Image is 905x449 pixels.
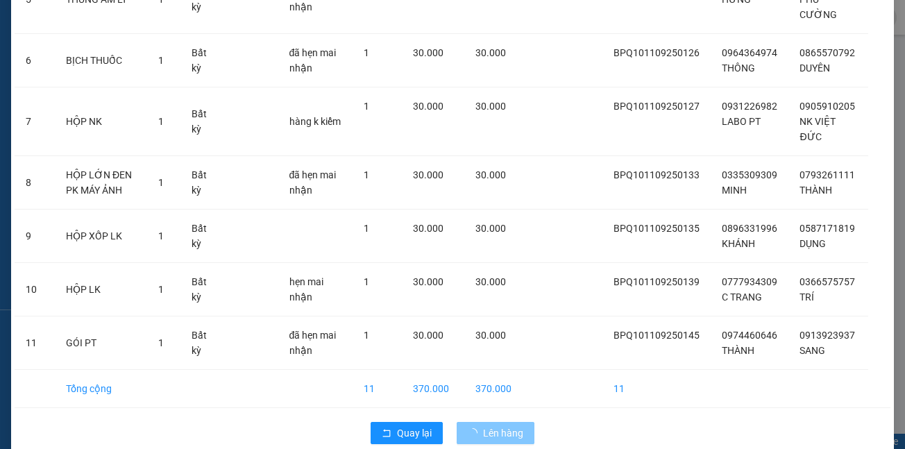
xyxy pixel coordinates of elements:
[289,116,341,127] span: hàng k kiểm
[722,291,762,303] span: C TRANG
[800,330,855,341] span: 0913923937
[800,62,830,74] span: DUYÊN
[722,116,761,127] span: LABO PT
[289,47,337,74] span: đã hẹn mai nhận
[614,101,700,112] span: BPQ101109250127
[413,276,443,287] span: 30.000
[614,330,700,341] span: BPQ101109250145
[158,337,164,348] span: 1
[15,156,55,210] td: 8
[475,330,506,341] span: 30.000
[413,330,443,341] span: 30.000
[55,156,147,210] td: HỘP LỚN ĐEN PK MÁY ẢNH
[722,223,777,234] span: 0896331996
[15,87,55,156] td: 7
[158,116,164,127] span: 1
[353,370,403,408] td: 11
[158,177,164,188] span: 1
[364,101,369,112] span: 1
[800,169,855,180] span: 0793261111
[614,169,700,180] span: BPQ101109250133
[289,169,337,196] span: đã hẹn mai nhận
[722,345,754,356] span: THÀNH
[55,87,147,156] td: HỘP NK
[289,330,337,356] span: đã hẹn mai nhận
[722,169,777,180] span: 0335309309
[180,87,226,156] td: Bất kỳ
[800,238,826,249] span: DỤNG
[55,34,147,87] td: BỊCH THUỐC
[722,185,747,196] span: MINH
[180,316,226,370] td: Bất kỳ
[722,47,777,58] span: 0964364974
[614,47,700,58] span: BPQ101109250126
[364,169,369,180] span: 1
[382,428,391,439] span: rollback
[180,210,226,263] td: Bất kỳ
[722,62,755,74] span: THÔNG
[800,116,836,142] span: NK VIỆT ĐỨC
[364,330,369,341] span: 1
[413,169,443,180] span: 30.000
[483,425,523,441] span: Lên hàng
[413,101,443,112] span: 30.000
[800,345,825,356] span: SANG
[602,370,711,408] td: 11
[413,223,443,234] span: 30.000
[15,210,55,263] td: 9
[722,238,755,249] span: KHÁNH
[475,223,506,234] span: 30.000
[180,263,226,316] td: Bất kỳ
[614,276,700,287] span: BPQ101109250139
[55,370,147,408] td: Tổng cộng
[289,276,323,303] span: hẹn mai nhận
[15,34,55,87] td: 6
[364,276,369,287] span: 1
[180,156,226,210] td: Bất kỳ
[158,55,164,66] span: 1
[475,101,506,112] span: 30.000
[475,276,506,287] span: 30.000
[15,316,55,370] td: 11
[180,34,226,87] td: Bất kỳ
[800,47,855,58] span: 0865570792
[397,425,432,441] span: Quay lại
[55,210,147,263] td: HỘP XỐP LK
[402,370,464,408] td: 370.000
[468,428,483,438] span: loading
[371,422,443,444] button: rollbackQuay lại
[364,223,369,234] span: 1
[800,276,855,287] span: 0366575757
[55,316,147,370] td: GÓI PT
[722,276,777,287] span: 0777934309
[158,284,164,295] span: 1
[800,185,832,196] span: THÀNH
[800,223,855,234] span: 0587171819
[614,223,700,234] span: BPQ101109250135
[464,370,523,408] td: 370.000
[457,422,534,444] button: Lên hàng
[722,101,777,112] span: 0931226982
[364,47,369,58] span: 1
[413,47,443,58] span: 30.000
[800,101,855,112] span: 0905910205
[15,263,55,316] td: 10
[475,169,506,180] span: 30.000
[55,263,147,316] td: HỘP LK
[158,230,164,242] span: 1
[800,291,814,303] span: TRÍ
[722,330,777,341] span: 0974460646
[475,47,506,58] span: 30.000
